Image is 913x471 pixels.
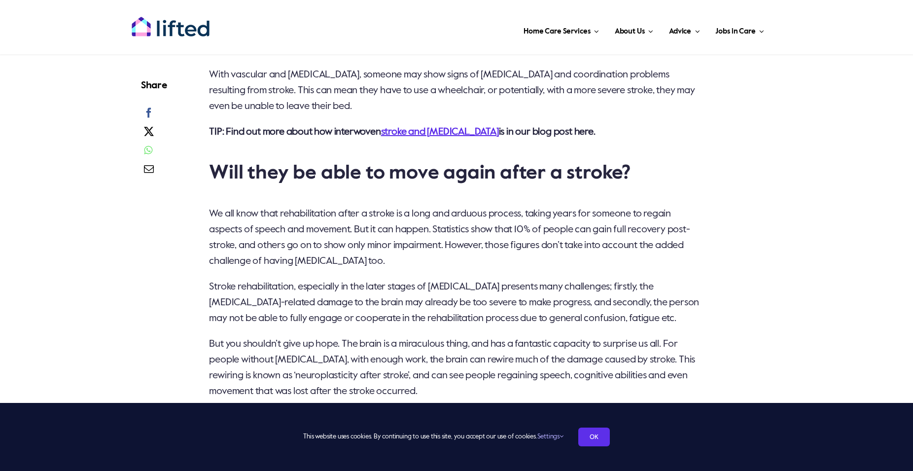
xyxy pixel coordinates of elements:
a: Advice [666,15,702,44]
b: TIP: Find out more about how interwoven is in our blog post here. [209,127,595,137]
h4: Share [141,79,167,93]
a: lifted-logo [131,16,210,26]
span: This website uses cookies. By continuing to use this site, you accept our use of cookies. [303,429,563,445]
a: Jobs in Care [712,15,767,44]
a: About Us [612,15,656,44]
span: Will they be able to move again after a stroke? [209,163,631,183]
span: But you shouldn’t give up hope. The brain is a miraculous thing, and has a fantastic capacity to ... [209,339,695,397]
nav: Main Menu [242,15,767,44]
span: Advice [669,24,691,39]
a: Email [141,162,156,181]
a: Settings [537,434,563,440]
span: Jobs in Care [715,24,755,39]
span: Stroke rehabilitation, especially in the later stages of [MEDICAL_DATA] presents many challenges;... [209,282,699,324]
a: Home Care Services [521,15,602,44]
span: Home Care Services [524,24,590,39]
a: stroke and [MEDICAL_DATA] [381,127,499,137]
span: We all know that rehabilitation after a stroke is a long and arduous process, taking years for so... [209,209,690,266]
a: WhatsApp [141,144,155,162]
a: X [141,125,156,144]
a: Facebook [141,106,156,125]
span: With vascular and [MEDICAL_DATA], someone may show signs of [MEDICAL_DATA] and coordination probl... [209,70,695,111]
span: About Us [615,24,645,39]
a: OK [578,428,610,446]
